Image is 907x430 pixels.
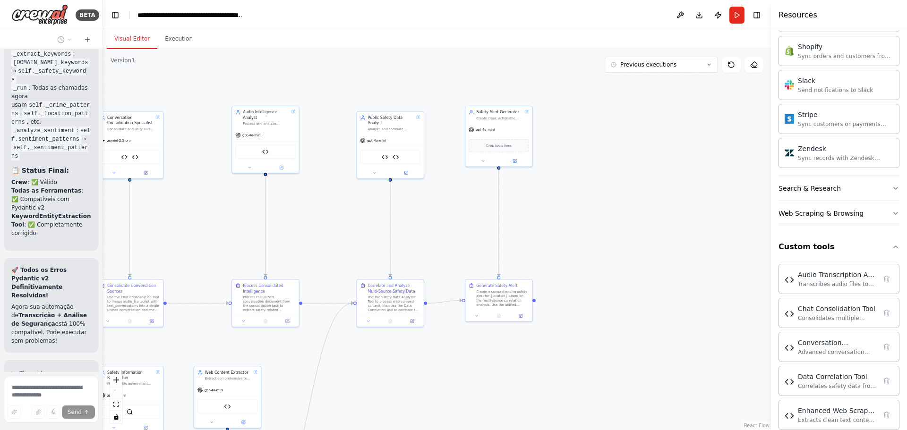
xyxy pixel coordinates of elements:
[880,272,893,286] button: Delete tool
[278,318,297,325] button: Open in side panel
[32,405,45,419] button: Upload files
[11,370,67,377] button: ▶Thought process
[107,393,126,397] span: gpt-4o-mini
[744,423,770,428] a: React Flow attribution
[205,388,223,392] span: gpt-4o-mini
[798,338,876,347] div: Conversation Formatter Tool
[11,179,27,185] strong: Crew
[798,372,876,381] div: Data Correlation Tool
[779,234,899,260] button: Custom tools
[127,182,132,276] g: Edge from a811134c-2516-4997-ba97-27c3132b3122 to 6bfba0f2-ca68-4f41-9bdc-3ad25de7755f
[785,80,794,90] img: Slack
[96,279,164,327] div: Consolidate Conversation SourcesUse the Chat Consolidation Tool to merge audio_transcript with te...
[11,84,91,126] li: : Todas as chamadas agora usam , , etc.
[367,138,386,143] span: gpt-4o-mini
[167,300,229,305] g: Edge from 6bfba0f2-ca68-4f41-9bdc-3ad25de7755f to 980ff176-1a76-4a1c-9210-d7ea88476314
[231,279,299,327] div: Process Consolidated IntelligenceProcess the unified conversation document from the consolidation...
[11,50,73,59] code: _extract_keywords
[228,419,259,426] button: Open in side panel
[157,29,200,49] button: Execution
[368,127,414,131] div: Analyze and correlate safety data from multiple sources (web scraping, audio intelligence) using ...
[11,84,29,93] code: _run
[121,154,128,160] img: Chat Consolidation Tool
[798,144,893,153] div: Zendesk
[785,309,794,319] img: Chat Consolidation Tool
[111,57,135,64] div: Version 1
[605,57,718,73] button: Previous executions
[11,178,91,186] li: : ✅ Válido
[11,59,90,67] code: [DOMAIN_NAME]_keywords
[11,126,90,143] code: self.sentiment_patterns
[302,300,353,305] g: Edge from 980ff176-1a76-4a1c-9210-d7ea88476314 to 03a24e5f-43b9-4f60-a7dd-7e3f4db4a551
[779,176,899,201] button: Search & Research
[779,201,899,226] button: Web Scraping & Browsing
[798,416,876,424] div: Extracts clean text content from a URL with robust error handling and browser simulation. Uses re...
[368,283,420,294] div: Correlate and Analyze Multi-Source Safety Data
[231,106,299,174] div: Audio Intelligence AnalystProcess and analyze transcribed audio content to extract safety-related...
[476,289,529,307] div: Create a comprehensive safety alert for {location} based on the multi-source correlation analysis...
[243,283,295,294] div: Process Consolidated Intelligence
[798,304,876,313] div: Chat Consolidation Tool
[194,366,262,428] div: Web Content ExtractorExtract comprehensive text content from safety-related websites to gather de...
[110,374,122,386] button: zoom in
[382,154,388,160] img: Safety Data Analyzer Tool
[620,61,676,68] span: Previous executions
[11,212,91,237] li: : ✅ Completamente corrigido
[11,167,69,174] strong: 📋 Status Final:
[11,186,91,212] li: : ✅ Compatíveis com Pydantic v2
[393,154,399,160] img: Data Correlation Tool
[205,370,251,375] div: Web Content Extractor
[11,126,91,160] li: : →
[107,295,160,312] div: Use the Chat Consolidation Tool to merge audio_transcript with text_conversations into a single u...
[109,8,122,22] button: Hide left sidebar
[11,110,88,126] code: self._location_patterns
[785,46,794,56] img: Shopify
[785,148,794,158] img: Zendesk
[779,184,841,193] div: Search & Research
[254,318,277,325] button: No output available
[798,52,893,60] div: Sync orders and customers from Shopify
[391,169,421,176] button: Open in side panel
[11,4,68,25] img: Logo
[486,143,511,148] span: Drop tools here
[511,312,530,319] button: Open in side panel
[47,405,60,419] button: Click to speak your automation idea
[798,280,876,288] div: Transcribes audio files to text using OpenAI Whisper API via URL input. Supports common audio for...
[798,382,876,390] div: Correlates safety data from multiple sources to create comprehensive intelligence reports with co...
[11,267,67,299] strong: 🚀 Todos os Erros Pydantic v2 Definitivamente Resolvidos!
[488,312,511,319] button: No output available
[798,110,893,119] div: Stripe
[266,164,297,171] button: Open in side panel
[880,374,893,388] button: Delete tool
[465,279,533,321] div: Generate Safety AlertCreate a comprehensive safety alert for {location} based on the multi-source...
[356,111,424,179] div: Public Safety Data AnalystAnalyze and correlate safety data from multiple sources (web scraping, ...
[798,86,873,94] div: Send notifications to Slack
[476,110,522,115] div: Safety Alert Generator
[465,106,533,167] div: Safety Alert GeneratorCreate clear, actionable safety alerts for {location} that highlight key ri...
[779,209,864,218] div: Web Scraping & Browsing
[11,312,87,327] strong: Transcrição + Análise de Segurança
[476,127,495,132] span: gpt-4o-mini
[798,348,876,356] div: Advanced conversation formatting tool that transforms consolidated conversation text into various...
[107,370,154,380] div: Safety Information Researcher
[785,275,794,285] img: Audio Transcription API Tool
[785,377,794,387] img: Data Correlation Tool
[387,176,393,276] g: Edge from b77088c7-ce67-430f-876c-f1b370f70871 to 03a24e5f-43b9-4f60-a7dd-7e3f4db4a551
[110,398,122,411] button: fit view
[356,279,424,327] div: Correlate and Analyze Multi-Source Safety DataUse the Safety Data Analyzer Tool to process web-sc...
[11,370,16,377] span: ▶
[96,111,164,179] div: Conversation Consolidation SpecialistConsolidate and unify audio transcriptions and text chat con...
[107,29,157,49] button: Visual Editor
[785,114,794,124] img: Stripe
[107,127,154,131] div: Consolidate and unify audio transcriptions and text chat conversations into a single, well-struct...
[110,386,122,398] button: zoom out
[476,116,522,120] div: Create clear, actionable safety alerts for {location} that highlight key risks and provide practi...
[68,408,82,416] span: Send
[62,405,95,419] button: Send
[496,169,501,276] g: Edge from 26968138-960f-417d-9a78-ca00d41ea931 to 35f31f64-0c52-4413-bae7-5eceafec4c9f
[107,138,131,143] span: gemini-2.5-pro
[11,303,91,345] p: Agora sua automação de está 100% compatível. Pode executar sem problemas!
[118,318,141,325] button: No output available
[379,318,402,325] button: No output available
[243,295,295,312] div: Process the unified conversation document from the consolidation task to extract safety-related k...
